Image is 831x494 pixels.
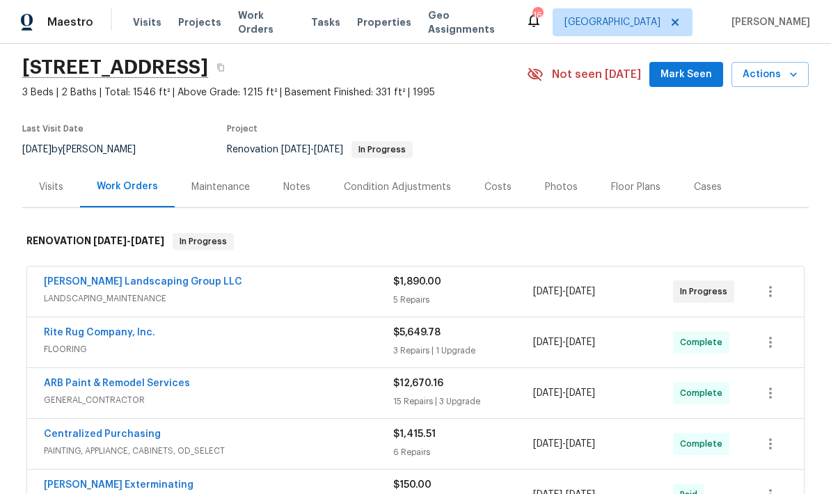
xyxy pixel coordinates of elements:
[238,8,294,36] span: Work Orders
[726,15,810,29] span: [PERSON_NAME]
[97,180,158,193] div: Work Orders
[44,292,393,305] span: LANDSCAPING_MAINTENANCE
[22,141,152,158] div: by [PERSON_NAME]
[393,445,533,459] div: 6 Repairs
[566,287,595,296] span: [DATE]
[533,386,595,400] span: -
[393,429,436,439] span: $1,415.51
[22,125,84,133] span: Last Visit Date
[227,145,413,154] span: Renovation
[44,379,190,388] a: ARB Paint & Remodel Services
[22,219,809,264] div: RENOVATION [DATE]-[DATE]In Progress
[178,15,221,29] span: Projects
[93,236,127,246] span: [DATE]
[428,8,509,36] span: Geo Assignments
[191,180,250,194] div: Maintenance
[731,62,809,88] button: Actions
[649,62,723,88] button: Mark Seen
[533,285,595,298] span: -
[680,386,728,400] span: Complete
[131,236,164,246] span: [DATE]
[545,180,578,194] div: Photos
[660,66,712,83] span: Mark Seen
[533,388,562,398] span: [DATE]
[44,277,242,287] a: [PERSON_NAME] Landscaping Group LLC
[174,234,232,248] span: In Progress
[743,66,798,83] span: Actions
[393,277,441,287] span: $1,890.00
[133,15,161,29] span: Visits
[393,480,432,490] span: $150.00
[22,86,527,99] span: 3 Beds | 2 Baths | Total: 1546 ft² | Above Grade: 1215 ft² | Basement Finished: 331 ft² | 1995
[611,180,660,194] div: Floor Plans
[283,180,310,194] div: Notes
[393,395,533,408] div: 15 Repairs | 3 Upgrade
[680,437,728,451] span: Complete
[44,429,161,439] a: Centralized Purchasing
[393,379,443,388] span: $12,670.16
[566,388,595,398] span: [DATE]
[566,337,595,347] span: [DATE]
[227,125,258,133] span: Project
[93,236,164,246] span: -
[484,180,512,194] div: Costs
[281,145,343,154] span: -
[208,55,233,80] button: Copy Address
[533,287,562,296] span: [DATE]
[344,180,451,194] div: Condition Adjustments
[533,439,562,449] span: [DATE]
[393,328,441,337] span: $5,649.78
[22,145,52,154] span: [DATE]
[44,393,393,407] span: GENERAL_CONTRACTOR
[26,233,164,250] h6: RENOVATION
[566,439,595,449] span: [DATE]
[47,15,93,29] span: Maestro
[353,145,411,154] span: In Progress
[39,180,63,194] div: Visits
[680,335,728,349] span: Complete
[357,15,411,29] span: Properties
[44,480,193,490] a: [PERSON_NAME] Exterminating
[281,145,310,154] span: [DATE]
[694,180,722,194] div: Cases
[311,17,340,27] span: Tasks
[552,67,641,81] span: Not seen [DATE]
[533,337,562,347] span: [DATE]
[393,344,533,358] div: 3 Repairs | 1 Upgrade
[533,335,595,349] span: -
[44,444,393,458] span: PAINTING, APPLIANCE, CABINETS, OD_SELECT
[564,15,660,29] span: [GEOGRAPHIC_DATA]
[314,145,343,154] span: [DATE]
[533,437,595,451] span: -
[44,328,155,337] a: Rite Rug Company, Inc.
[393,293,533,307] div: 5 Repairs
[532,8,542,22] div: 16
[680,285,733,298] span: In Progress
[44,342,393,356] span: FLOORING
